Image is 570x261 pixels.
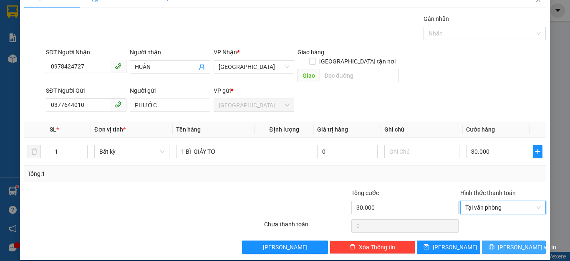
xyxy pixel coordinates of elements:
[115,101,121,108] span: phone
[214,86,294,95] div: VP gửi
[433,243,477,252] span: [PERSON_NAME]
[28,145,41,158] button: delete
[381,122,463,138] th: Ghi chú
[130,48,210,57] div: Người nhận
[242,241,328,254] button: [PERSON_NAME]
[350,244,356,251] span: delete
[424,244,429,251] span: save
[316,57,399,66] span: [GEOGRAPHIC_DATA] tận nơi
[298,69,320,82] span: Giao
[460,190,516,196] label: Hình thức thanh toán
[130,86,210,95] div: Người gửi
[417,241,481,254] button: save[PERSON_NAME]
[219,99,289,111] span: Quảng Sơn
[51,12,83,51] b: Gửi khách hàng
[91,10,111,30] img: logo.jpg
[317,145,377,158] input: 0
[70,32,115,38] b: [DOMAIN_NAME]
[298,49,324,56] span: Giao hàng
[384,145,459,158] input: Ghi Chú
[320,69,399,82] input: Dọc đường
[94,126,126,133] span: Đơn vị tính
[359,243,395,252] span: Xóa Thông tin
[46,48,126,57] div: SĐT Người Nhận
[176,126,201,133] span: Tên hàng
[533,145,542,158] button: plus
[482,241,546,254] button: printer[PERSON_NAME] và In
[263,220,351,234] div: Chưa thanh toán
[466,126,495,133] span: Cước hàng
[465,201,541,214] span: Tại văn phòng
[351,190,379,196] span: Tổng cước
[219,61,289,73] span: Sài Gòn
[263,243,308,252] span: [PERSON_NAME]
[489,244,494,251] span: printer
[176,145,251,158] input: VD: Bàn, Ghế
[10,54,37,93] b: Xe Đăng Nhân
[317,126,348,133] span: Giá trị hàng
[28,169,221,178] div: Tổng: 1
[424,15,449,22] label: Gán nhãn
[498,243,556,252] span: [PERSON_NAME] và In
[199,63,205,70] span: user-add
[46,86,126,95] div: SĐT Người Gửi
[330,241,415,254] button: deleteXóa Thông tin
[269,126,299,133] span: Định lượng
[70,40,115,50] li: (c) 2017
[50,126,56,133] span: SL
[99,145,164,158] span: Bất kỳ
[115,63,121,69] span: phone
[533,148,542,155] span: plus
[214,49,237,56] span: VP Nhận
